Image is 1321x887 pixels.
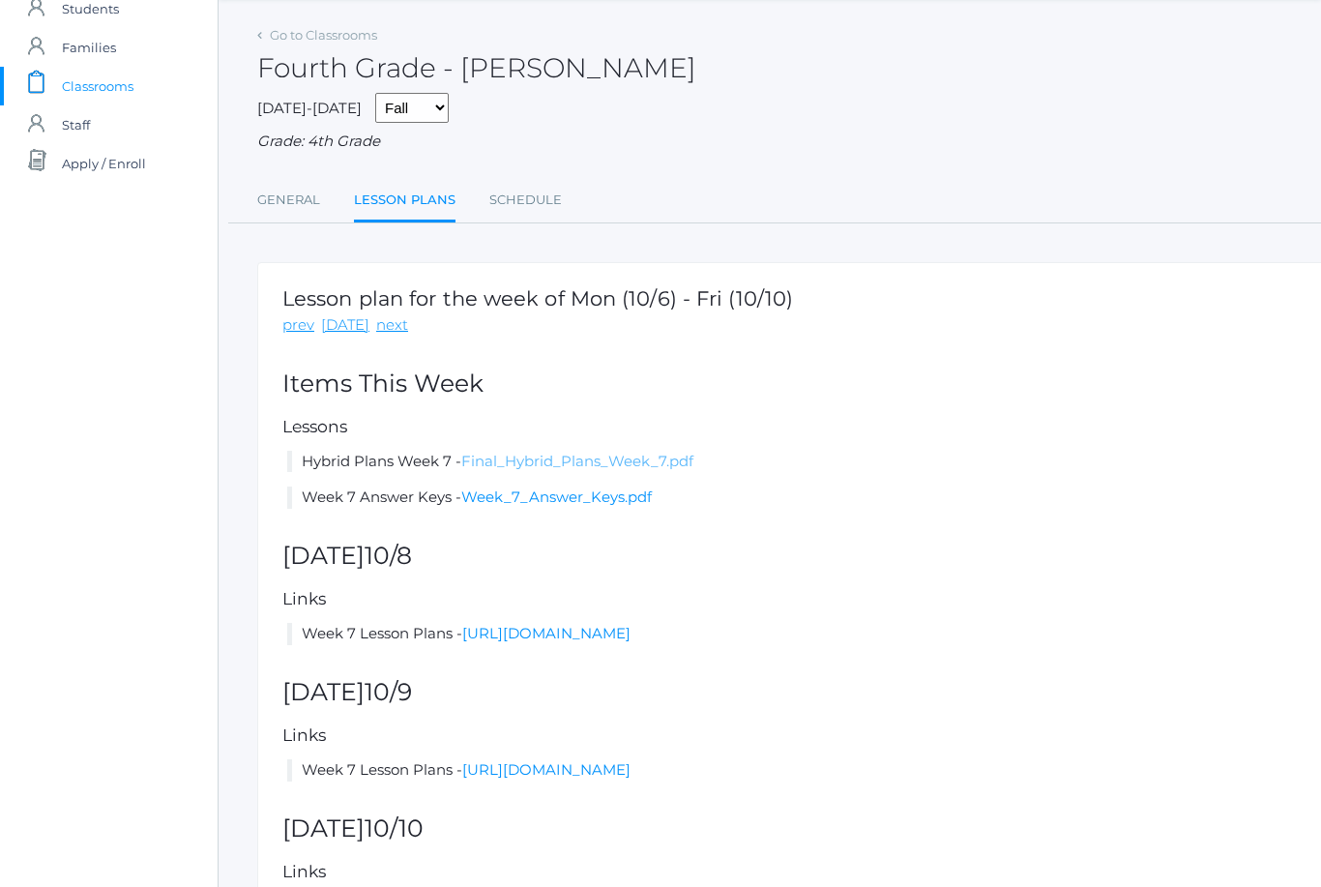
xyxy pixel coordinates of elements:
[287,623,1315,645] li: Week 7 Lesson Plans -
[287,451,1315,473] li: Hybrid Plans Week 7 -
[62,28,116,67] span: Families
[365,677,412,706] span: 10/9
[282,679,1315,706] h2: [DATE]
[270,27,377,43] a: Go to Classrooms
[62,105,90,144] span: Staff
[282,726,1315,745] h5: Links
[365,813,424,843] span: 10/10
[287,487,1315,509] li: Week 7 Answer Keys -
[282,314,314,337] a: prev
[282,418,1315,436] h5: Lessons
[462,760,631,779] a: [URL][DOMAIN_NAME]
[282,815,1315,843] h2: [DATE]
[461,452,693,470] a: Final_Hybrid_Plans_Week_7.pdf
[365,541,412,570] span: 10/8
[62,144,146,183] span: Apply / Enroll
[282,287,793,310] h1: Lesson plan for the week of Mon (10/6) - Fri (10/10)
[489,181,562,220] a: Schedule
[321,314,369,337] a: [DATE]
[257,53,696,83] h2: Fourth Grade - [PERSON_NAME]
[282,543,1315,570] h2: [DATE]
[354,181,455,222] a: Lesson Plans
[462,624,631,642] a: [URL][DOMAIN_NAME]
[282,590,1315,608] h5: Links
[282,370,1315,398] h2: Items This Week
[461,488,652,506] a: Week_7_Answer_Keys.pdf
[257,181,320,220] a: General
[282,863,1315,881] h5: Links
[62,67,133,105] span: Classrooms
[287,759,1315,782] li: Week 7 Lesson Plans -
[376,314,408,337] a: next
[257,99,362,117] span: [DATE]-[DATE]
